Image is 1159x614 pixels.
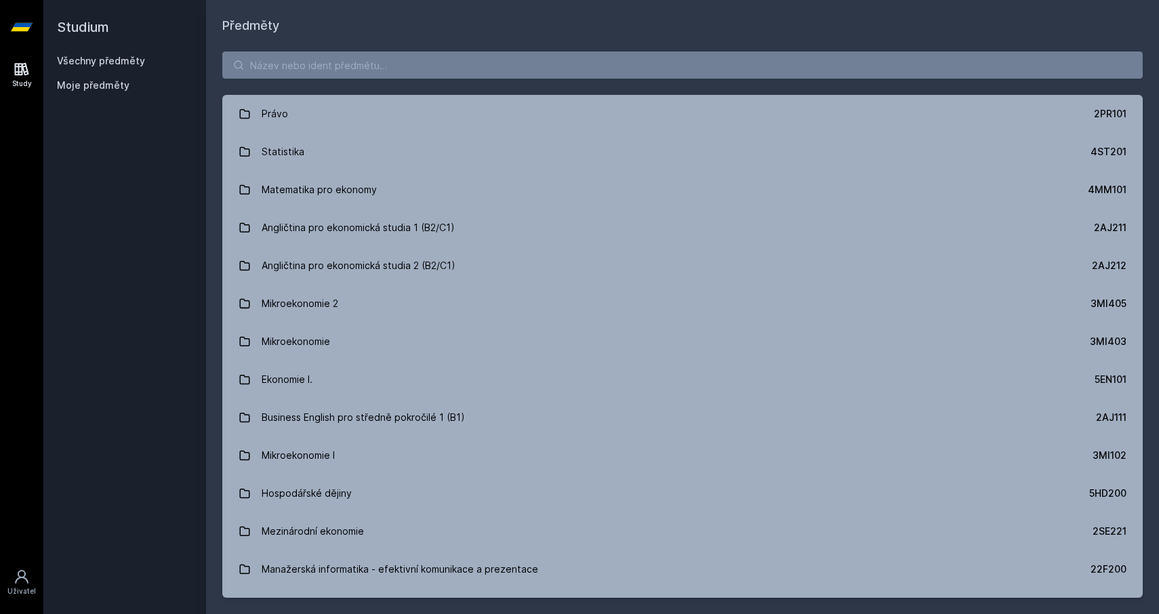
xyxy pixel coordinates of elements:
div: Uživatel [7,586,36,596]
a: Mikroekonomie 2 3MI405 [222,285,1143,323]
div: 3MI405 [1091,297,1126,310]
div: 2AJ111 [1096,411,1126,424]
div: Study [12,79,32,89]
div: Ekonomie I. [262,366,312,393]
div: 5HD200 [1089,487,1126,500]
div: Mikroekonomie 2 [262,290,338,317]
a: Study [3,54,41,96]
a: Angličtina pro ekonomická studia 2 (B2/C1) 2AJ212 [222,247,1143,285]
div: Angličtina pro ekonomická studia 1 (B2/C1) [262,214,455,241]
div: Matematika pro ekonomy [262,176,377,203]
a: Ekonomie I. 5EN101 [222,361,1143,398]
div: 4MM101 [1088,183,1126,197]
div: 2PR101 [1094,107,1126,121]
div: 3MI102 [1093,449,1126,462]
div: Angličtina pro ekonomická studia 2 (B2/C1) [262,252,455,279]
a: Business English pro středně pokročilé 1 (B1) 2AJ111 [222,398,1143,436]
div: Mezinárodní ekonomie [262,518,364,545]
span: Moje předměty [57,79,129,92]
a: Mikroekonomie 3MI403 [222,323,1143,361]
div: Statistika [262,138,304,165]
div: Hospodářské dějiny [262,480,352,507]
a: Manažerská informatika - efektivní komunikace a prezentace 22F200 [222,550,1143,588]
div: 22F200 [1091,562,1126,576]
div: Mikroekonomie [262,328,330,355]
div: 5EN101 [1095,373,1126,386]
a: Mezinárodní ekonomie 2SE221 [222,512,1143,550]
div: Business English pro středně pokročilé 1 (B1) [262,404,465,431]
a: Angličtina pro ekonomická studia 1 (B2/C1) 2AJ211 [222,209,1143,247]
div: 2SE221 [1093,525,1126,538]
input: Název nebo ident předmětu… [222,52,1143,79]
div: 3MI403 [1090,335,1126,348]
div: 2AJ211 [1094,221,1126,234]
a: Statistika 4ST201 [222,133,1143,171]
div: Mikroekonomie I [262,442,335,469]
a: Mikroekonomie I 3MI102 [222,436,1143,474]
a: Právo 2PR101 [222,95,1143,133]
div: Manažerská informatika - efektivní komunikace a prezentace [262,556,538,583]
div: 4ST201 [1091,145,1126,159]
a: Uživatel [3,562,41,603]
div: 2AJ212 [1092,259,1126,272]
a: Všechny předměty [57,55,145,66]
a: Matematika pro ekonomy 4MM101 [222,171,1143,209]
div: Právo [262,100,288,127]
h1: Předměty [222,16,1143,35]
a: Hospodářské dějiny 5HD200 [222,474,1143,512]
